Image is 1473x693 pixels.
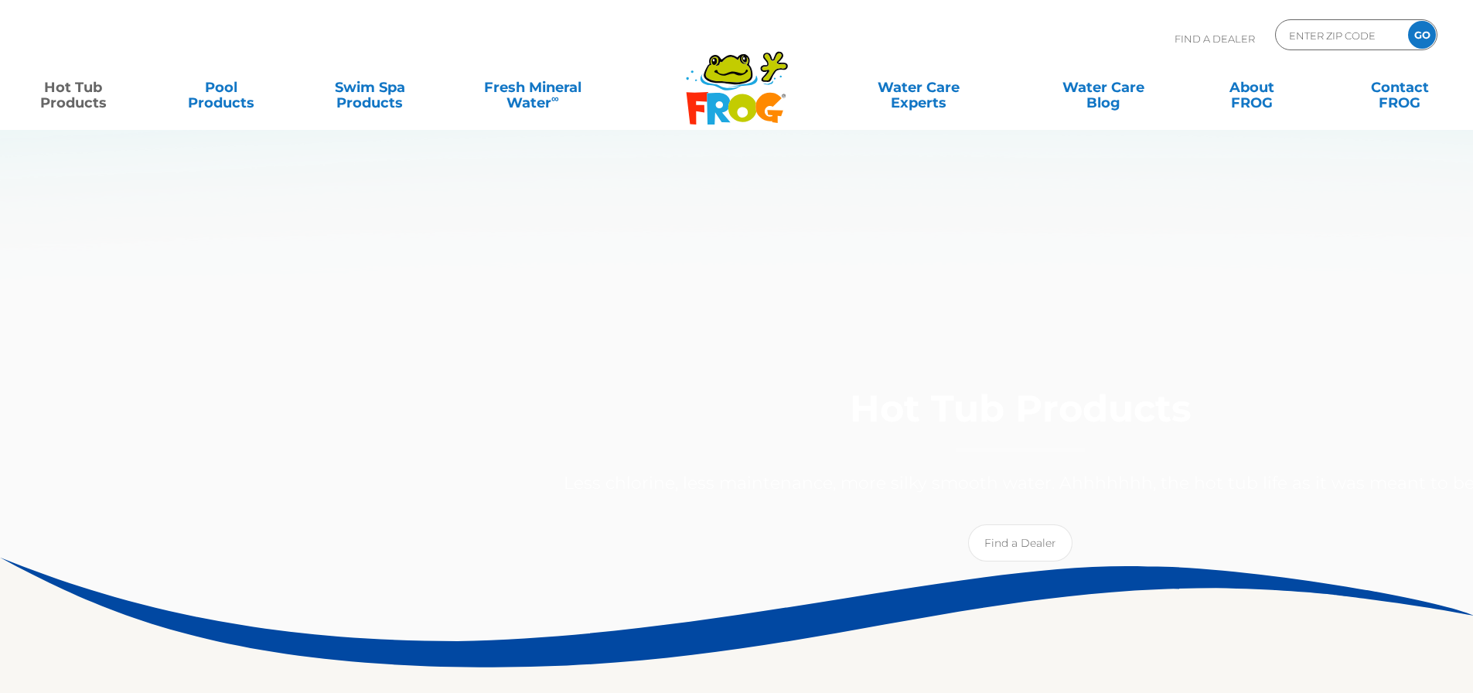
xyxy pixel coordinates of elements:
sup: ∞ [551,92,559,104]
a: Find a Dealer [968,524,1072,562]
a: PoolProducts [164,72,279,103]
a: Fresh MineralWater∞ [460,72,605,103]
a: Water CareExperts [825,72,1012,103]
a: Water CareBlog [1045,72,1161,103]
p: Find A Dealer [1175,19,1255,58]
a: Hot TubProducts [15,72,131,103]
a: ContactFROG [1342,72,1458,103]
a: AboutFROG [1194,72,1309,103]
input: GO [1408,21,1436,49]
a: Swim SpaProducts [312,72,428,103]
img: Frog Products Logo [677,31,796,125]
